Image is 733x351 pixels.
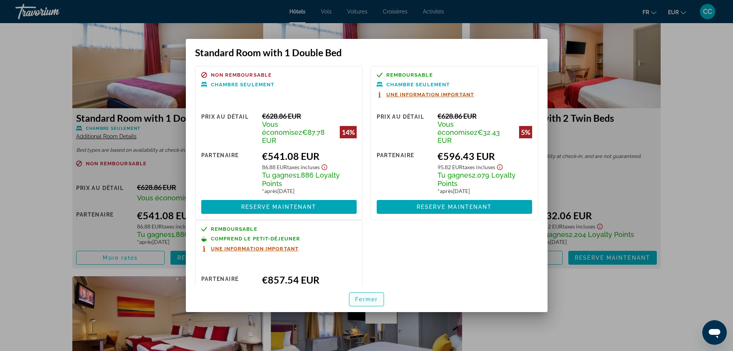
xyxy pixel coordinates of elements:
span: 95.82 EUR [437,164,463,170]
span: Remboursable [211,227,257,232]
span: Une information important [386,92,474,97]
span: Comprend le petit-déjeuner [211,236,301,241]
div: €628.86 EUR [262,112,356,120]
div: Partenaire [201,150,257,194]
span: Non remboursable [211,72,272,77]
div: Prix au détail [377,112,432,144]
span: Vous économisez [262,120,302,136]
iframe: Bouton de lancement de la fenêtre de messagerie [702,320,727,345]
span: Remboursable [386,72,433,77]
span: Reserve maintenant [417,204,492,210]
span: Taxes incluses [287,164,320,170]
span: Une information important [211,246,299,251]
span: Chambre seulement [386,82,450,87]
span: Reserve maintenant [241,204,317,210]
button: Une information important [201,245,299,252]
span: après [440,188,453,194]
div: 14% [340,126,357,138]
span: Vous économisez [437,120,478,136]
h3: Standard Room with 1 Double Bed [195,47,538,58]
span: €32.43 EUR [437,128,500,144]
div: €857.54 EUR [262,274,356,286]
button: Show Taxes and Fees disclaimer [323,286,332,294]
span: Fermer [355,296,378,302]
span: Taxes incluses [463,164,495,170]
a: Remboursable [201,226,357,232]
button: Fermer [349,292,384,306]
div: €596.43 EUR [437,150,532,162]
button: Reserve maintenant [201,200,357,214]
span: 2,079 Loyalty Points [437,171,516,188]
span: 86.88 EUR [262,164,287,170]
button: Reserve maintenant [377,200,532,214]
div: Partenaire [201,274,257,318]
div: * [DATE] [437,188,532,194]
span: Chambre seulement [211,82,275,87]
span: €87.78 EUR [262,128,325,144]
div: 5% [519,126,532,138]
button: Une information important [377,91,474,98]
span: après [264,188,277,194]
div: * [DATE] [262,188,356,194]
a: Remboursable [377,72,532,78]
span: Tu gagnes [437,171,472,179]
span: Tu gagnes [262,171,296,179]
button: Show Taxes and Fees disclaimer [495,162,504,171]
div: Prix au détail [201,112,257,144]
div: Partenaire [377,150,432,194]
span: 1,886 Loyalty Points [262,171,340,188]
div: €541.08 EUR [262,150,356,162]
button: Show Taxes and Fees disclaimer [320,162,329,171]
div: €628.86 EUR [437,112,532,120]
